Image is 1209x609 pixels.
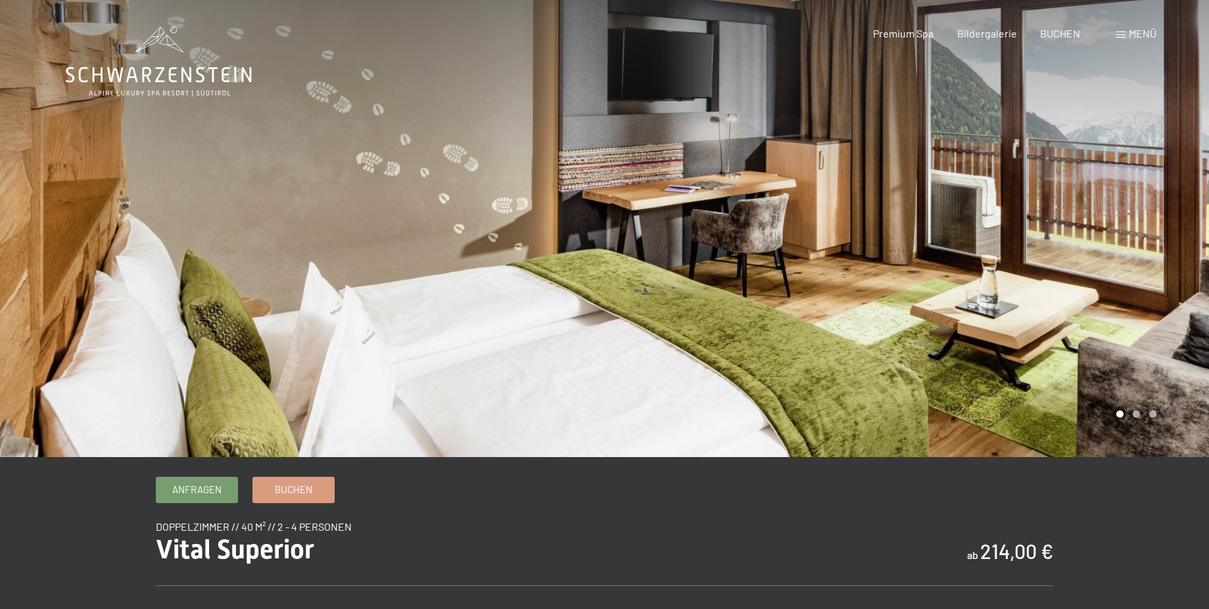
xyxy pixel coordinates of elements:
[967,548,978,561] span: ab
[156,534,314,565] span: Vital Superior
[1040,27,1080,39] a: BUCHEN
[156,477,237,502] a: Anfragen
[980,539,1053,563] b: 214,00 €
[253,477,334,502] a: Buchen
[156,520,352,533] span: Doppelzimmer // 40 m² // 2 - 4 Personen
[873,27,934,39] a: Premium Spa
[172,483,222,497] span: Anfragen
[1129,27,1156,39] span: Menü
[957,27,1017,39] a: Bildergalerie
[275,483,312,497] span: Buchen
